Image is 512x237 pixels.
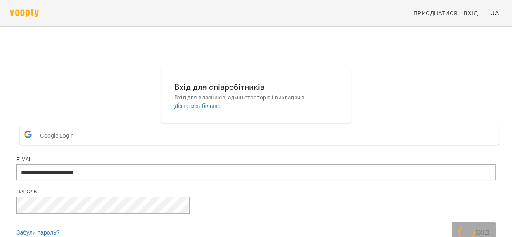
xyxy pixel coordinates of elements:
[174,103,221,109] a: Дізнатись більше
[490,9,499,17] span: UA
[16,156,496,163] div: E-mail
[487,5,502,21] button: UA
[174,81,338,94] h6: Вхід для співробітників
[16,188,496,195] div: Пароль
[168,74,344,117] button: Вхід для співробітниківВхід для власників, адміністраторів і викладачів.Дізнатись більше
[16,229,59,236] a: Забули пароль?
[464,8,478,18] span: Вхід
[174,94,338,102] p: Вхід для власників, адміністраторів і викладачів.
[410,6,460,21] a: Приєднатися
[460,6,487,21] a: Вхід
[413,8,457,18] span: Приєднатися
[40,127,78,144] span: Google Login
[20,126,499,145] button: Google Login
[10,9,39,17] img: voopty.png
